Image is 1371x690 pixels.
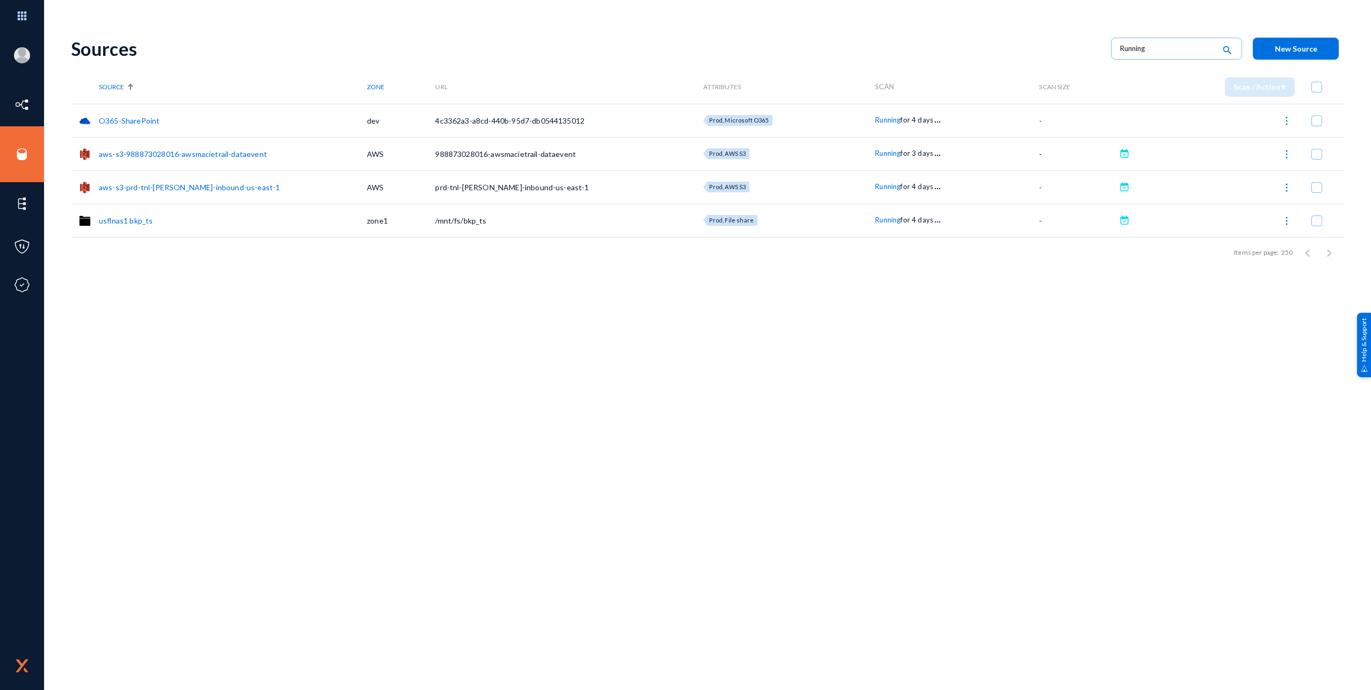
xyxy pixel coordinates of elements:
span: 4c3362a3-a8cd-440b-95d7-db0544135012 [435,116,585,125]
span: Scan Size [1039,83,1070,91]
img: icon-compliance.svg [14,277,30,293]
td: - [1039,170,1116,204]
img: icon-elements.svg [14,196,30,212]
span: Running [875,215,900,224]
img: icon-more.svg [1281,116,1292,126]
img: icon-inventory.svg [14,97,30,113]
img: s3.png [79,148,91,160]
span: Prod, AWS S3 [709,183,746,190]
span: Running [875,116,900,124]
span: Prod, Microsoft O365 [709,117,768,124]
div: Sources [71,38,1100,60]
input: Filter [1120,40,1215,56]
span: for 4 days [900,215,933,224]
img: blank-profile-picture.png [14,47,30,63]
mat-icon: search [1221,44,1233,58]
div: Zone [367,83,435,91]
span: 988873028016-awsmacietrail-dataevent [435,149,576,159]
a: aws-s3-prd-tnl-[PERSON_NAME]-inbound-us-east-1 [99,183,280,192]
span: . [934,212,936,225]
span: Source [99,83,124,91]
span: Running [875,149,900,157]
span: . [939,145,941,158]
span: Zone [367,83,385,91]
span: for 3 days [900,149,933,157]
img: icon-sources.svg [14,146,30,162]
button: New Source [1253,38,1339,60]
span: . [934,145,936,158]
div: Items per page: [1234,248,1279,257]
div: Help & Support [1357,313,1371,377]
img: s3.png [79,182,91,193]
td: zone1 [367,204,435,237]
div: Source [99,83,367,91]
img: help_support.svg [1361,365,1368,372]
a: aws-s3-988873028016-awsmacietrail-dataevent [99,149,267,159]
img: onedrive.png [79,115,91,127]
button: Next page [1318,242,1340,263]
td: - [1039,137,1116,170]
span: . [934,178,936,191]
img: icon-more.svg [1281,149,1292,160]
td: - [1039,204,1116,237]
span: Prod, AWS S3 [709,150,746,157]
td: AWS [367,170,435,204]
td: dev [367,104,435,137]
span: prd-tnl-[PERSON_NAME]-inbound-us-east-1 [435,183,589,192]
span: . [936,145,939,158]
span: for 4 days [900,182,933,191]
a: usflnas1 bkp_ts [99,216,153,225]
span: . [936,112,939,125]
td: AWS [367,137,435,170]
span: URL [435,83,447,91]
span: Scan [875,82,894,91]
span: Prod, File share [709,217,754,224]
button: Previous page [1297,242,1318,263]
span: . [939,178,941,191]
a: O365-SharePoint [99,116,160,125]
span: . [936,178,939,191]
span: . [934,112,936,125]
span: Running [875,182,900,191]
div: 250 [1281,248,1293,257]
img: icon-more.svg [1281,182,1292,193]
span: New Source [1275,44,1317,53]
span: Attributes [703,83,741,91]
img: localfs.svg [79,215,91,227]
img: icon-more.svg [1281,215,1292,226]
span: . [939,212,941,225]
img: app launcher [6,4,38,27]
span: /mnt/fs/bkp_ts [435,216,486,225]
span: for 4 days [900,116,933,124]
img: icon-policies.svg [14,239,30,255]
span: . [939,112,941,125]
span: . [936,212,939,225]
td: - [1039,104,1116,137]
